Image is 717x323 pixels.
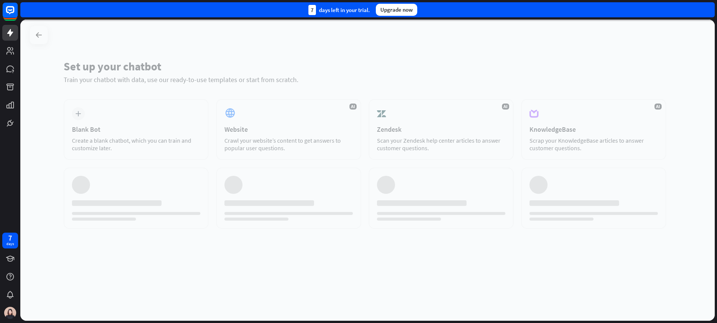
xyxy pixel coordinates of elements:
div: days left in your trial. [308,5,370,15]
div: Upgrade now [376,4,417,16]
div: 7 [308,5,316,15]
div: 7 [8,235,12,241]
a: 7 days [2,233,18,248]
div: days [6,241,14,247]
